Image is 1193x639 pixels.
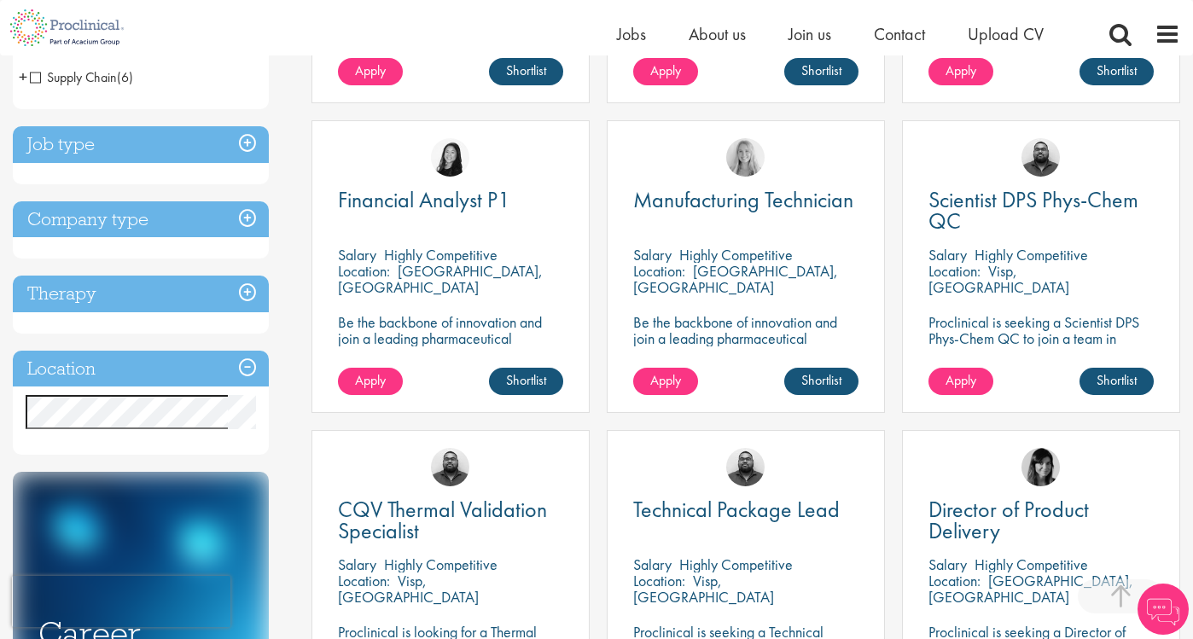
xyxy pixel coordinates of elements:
span: Apply [355,61,386,79]
a: Shortlist [1080,368,1154,395]
a: Shortlist [784,368,858,395]
p: Highly Competitive [679,555,793,574]
img: Shannon Briggs [726,138,765,177]
span: (6) [117,68,133,86]
span: Supply Chain [30,68,133,86]
iframe: reCAPTCHA [12,576,230,627]
img: Tesnim Chagklil [1021,448,1060,486]
p: Be the backbone of innovation and join a leading pharmaceutical company to help keep life-changin... [633,314,858,379]
img: Ashley Bennett [1021,138,1060,177]
a: Apply [928,58,993,85]
a: Apply [338,368,403,395]
a: Shortlist [1080,58,1154,85]
span: Salary [338,245,376,264]
span: Technical Package Lead [633,495,840,524]
img: Ashley Bennett [726,448,765,486]
h3: Job type [13,126,269,163]
span: Apply [355,371,386,389]
p: Highly Competitive [975,245,1088,264]
p: Highly Competitive [384,245,498,264]
span: Location: [928,261,981,281]
a: Apply [633,58,698,85]
span: Location: [633,571,685,590]
span: Supply Chain [30,68,117,86]
span: Location: [338,261,390,281]
a: Scientist DPS Phys-Chem QC [928,189,1154,232]
h3: Location [13,351,269,387]
a: CQV Thermal Validation Specialist [338,499,563,542]
span: Financial Analyst P1 [338,185,510,214]
span: + [19,64,27,90]
p: Highly Competitive [384,555,498,574]
p: Proclinical is seeking a Scientist DPS Phys-Chem QC to join a team in [GEOGRAPHIC_DATA] [928,314,1154,363]
span: Location: [338,571,390,590]
p: Visp, [GEOGRAPHIC_DATA] [928,261,1069,297]
span: Salary [928,245,967,264]
a: Apply [928,368,993,395]
span: Scientist DPS Phys-Chem QC [928,185,1138,235]
p: Highly Competitive [679,245,793,264]
a: Upload CV [968,23,1044,45]
img: Numhom Sudsok [431,138,469,177]
span: Location: [633,261,685,281]
span: Apply [650,61,681,79]
span: Location: [928,571,981,590]
a: Financial Analyst P1 [338,189,563,211]
p: Be the backbone of innovation and join a leading pharmaceutical company to help keep life-changin... [338,314,563,379]
span: Apply [946,371,976,389]
p: [GEOGRAPHIC_DATA], [GEOGRAPHIC_DATA] [928,571,1133,607]
a: Technical Package Lead [633,499,858,520]
p: Visp, [GEOGRAPHIC_DATA] [338,571,479,607]
p: Visp, [GEOGRAPHIC_DATA] [633,571,774,607]
p: [GEOGRAPHIC_DATA], [GEOGRAPHIC_DATA] [338,261,543,297]
a: Join us [789,23,831,45]
span: Salary [928,555,967,574]
span: CQV Thermal Validation Specialist [338,495,547,545]
img: Ashley Bennett [431,448,469,486]
span: Salary [633,245,672,264]
a: Contact [874,23,925,45]
p: Highly Competitive [975,555,1088,574]
img: Chatbot [1138,584,1189,635]
a: Apply [338,58,403,85]
a: Apply [633,368,698,395]
a: Shortlist [489,58,563,85]
h3: Company type [13,201,269,238]
p: [GEOGRAPHIC_DATA], [GEOGRAPHIC_DATA] [633,261,838,297]
span: Manufacturing Technician [633,185,853,214]
span: Salary [633,555,672,574]
a: Shortlist [784,58,858,85]
span: Apply [650,371,681,389]
a: Jobs [617,23,646,45]
a: Director of Product Delivery [928,499,1154,542]
a: Manufacturing Technician [633,189,858,211]
h3: Therapy [13,276,269,312]
span: Apply [946,61,976,79]
span: Director of Product Delivery [928,495,1089,545]
a: About us [689,23,746,45]
a: Shortlist [489,368,563,395]
span: Salary [338,555,376,574]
